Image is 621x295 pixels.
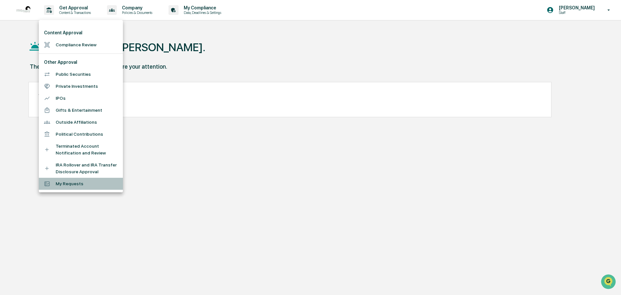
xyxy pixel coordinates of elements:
[53,82,80,88] span: Attestations
[4,79,44,91] a: 🖐️Preclearance
[39,128,123,140] li: Political Contributions
[64,110,78,115] span: Pylon
[39,116,123,128] li: Outside Affiliations
[6,82,12,87] div: 🖐️
[39,104,123,116] li: Gifts & Entertainment
[6,50,18,61] img: 1746055101610-c473b297-6a78-478c-a979-82029cc54cd1
[39,27,123,39] li: Content Approval
[39,178,123,190] li: My Requests
[110,51,118,59] button: Start new chat
[6,95,12,100] div: 🔎
[39,56,123,68] li: Other Approval
[47,82,52,87] div: 🗄️
[46,109,78,115] a: Powered byPylon
[22,50,106,56] div: Start new chat
[600,274,618,291] iframe: Open customer support
[22,56,82,61] div: We're available if you need us!
[44,79,83,91] a: 🗄️Attestations
[39,39,123,51] li: Compliance Review
[39,92,123,104] li: IPOs
[13,82,42,88] span: Preclearance
[39,68,123,80] li: Public Securities
[39,80,123,92] li: Private Investments
[39,159,123,178] li: IRA Rollover and IRA Transfer Disclosure Approval
[13,94,41,100] span: Data Lookup
[4,91,43,103] a: 🔎Data Lookup
[39,140,123,159] li: Terminated Account Notification and Review
[6,14,118,24] p: How can we help?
